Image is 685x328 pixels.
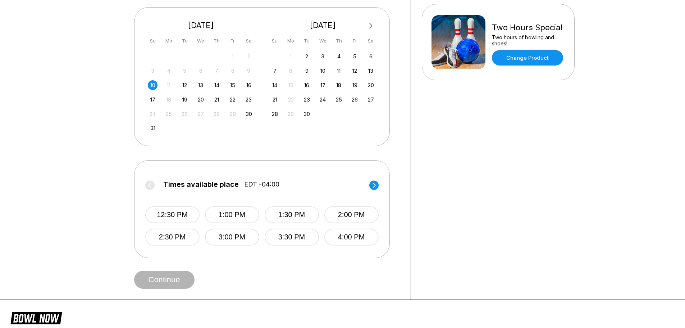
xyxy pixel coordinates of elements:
[286,109,296,119] div: Not available Monday, September 29th, 2025
[212,95,222,104] div: Choose Thursday, August 21st, 2025
[302,95,312,104] div: Choose Tuesday, September 23rd, 2025
[318,36,328,46] div: We
[180,95,189,104] div: Choose Tuesday, August 19th, 2025
[318,66,328,76] div: Choose Wednesday, September 10th, 2025
[334,95,344,104] div: Choose Thursday, September 25th, 2025
[302,51,312,61] div: Choose Tuesday, September 2nd, 2025
[270,80,280,90] div: Choose Sunday, September 14th, 2025
[302,36,312,46] div: Tu
[244,80,254,90] div: Choose Saturday, August 16th, 2025
[196,80,206,90] div: Choose Wednesday, August 13th, 2025
[244,36,254,46] div: Sa
[431,15,485,69] img: Two Hours Special
[366,36,376,46] div: Sa
[228,51,238,61] div: Not available Friday, August 1st, 2025
[228,109,238,119] div: Not available Friday, August 29th, 2025
[269,51,377,119] div: month 2025-09
[334,66,344,76] div: Choose Thursday, September 11th, 2025
[366,51,376,61] div: Choose Saturday, September 6th, 2025
[302,109,312,119] div: Choose Tuesday, September 30th, 2025
[145,206,200,223] button: 12:30 PM
[148,123,157,133] div: Choose Sunday, August 31st, 2025
[228,95,238,104] div: Choose Friday, August 22nd, 2025
[267,21,379,30] div: [DATE]
[350,66,360,76] div: Choose Friday, September 12th, 2025
[228,80,238,90] div: Choose Friday, August 15th, 2025
[244,95,254,104] div: Choose Saturday, August 23rd, 2025
[334,80,344,90] div: Choose Thursday, September 18th, 2025
[228,36,238,46] div: Fr
[324,206,379,223] button: 2:00 PM
[145,229,200,246] button: 2:30 PM
[148,95,157,104] div: Choose Sunday, August 17th, 2025
[302,66,312,76] div: Choose Tuesday, September 9th, 2025
[212,80,222,90] div: Choose Thursday, August 14th, 2025
[180,109,189,119] div: Not available Tuesday, August 26th, 2025
[228,66,238,76] div: Not available Friday, August 8th, 2025
[302,80,312,90] div: Choose Tuesday, September 16th, 2025
[324,229,379,246] button: 4:00 PM
[205,229,259,246] button: 3:00 PM
[286,51,296,61] div: Not available Monday, September 1st, 2025
[244,180,279,188] span: EDT -04:00
[270,36,280,46] div: Su
[350,80,360,90] div: Choose Friday, September 19th, 2025
[286,80,296,90] div: Not available Monday, September 15th, 2025
[318,51,328,61] div: Choose Wednesday, September 3rd, 2025
[270,66,280,76] div: Choose Sunday, September 7th, 2025
[212,66,222,76] div: Not available Thursday, August 7th, 2025
[492,23,565,32] div: Two Hours Special
[286,66,296,76] div: Not available Monday, September 8th, 2025
[366,66,376,76] div: Choose Saturday, September 13th, 2025
[164,80,174,90] div: Not available Monday, August 11th, 2025
[270,95,280,104] div: Choose Sunday, September 21st, 2025
[196,36,206,46] div: We
[205,206,259,223] button: 1:00 PM
[492,50,563,66] a: Change Product
[180,36,189,46] div: Tu
[350,36,360,46] div: Fr
[270,109,280,119] div: Choose Sunday, September 28th, 2025
[212,109,222,119] div: Not available Thursday, August 28th, 2025
[196,95,206,104] div: Choose Wednesday, August 20th, 2025
[265,229,319,246] button: 3:30 PM
[164,66,174,76] div: Not available Monday, August 4th, 2025
[286,95,296,104] div: Not available Monday, September 22nd, 2025
[180,66,189,76] div: Not available Tuesday, August 5th, 2025
[492,34,565,46] div: Two hours of bowling and shoes!
[244,109,254,119] div: Choose Saturday, August 30th, 2025
[350,51,360,61] div: Choose Friday, September 5th, 2025
[365,20,377,32] button: Next Month
[164,95,174,104] div: Not available Monday, August 18th, 2025
[318,95,328,104] div: Choose Wednesday, September 24th, 2025
[366,95,376,104] div: Choose Saturday, September 27th, 2025
[244,66,254,76] div: Not available Saturday, August 9th, 2025
[145,21,257,30] div: [DATE]
[148,80,157,90] div: Choose Sunday, August 10th, 2025
[180,80,189,90] div: Choose Tuesday, August 12th, 2025
[334,36,344,46] div: Th
[244,51,254,61] div: Not available Saturday, August 2nd, 2025
[366,80,376,90] div: Choose Saturday, September 20th, 2025
[164,36,174,46] div: Mo
[148,109,157,119] div: Not available Sunday, August 24th, 2025
[164,109,174,119] div: Not available Monday, August 25th, 2025
[265,206,319,223] button: 1:30 PM
[334,51,344,61] div: Choose Thursday, September 4th, 2025
[212,36,222,46] div: Th
[148,36,157,46] div: Su
[196,66,206,76] div: Not available Wednesday, August 6th, 2025
[196,109,206,119] div: Not available Wednesday, August 27th, 2025
[286,36,296,46] div: Mo
[318,80,328,90] div: Choose Wednesday, September 17th, 2025
[163,180,239,188] span: Times available place
[350,95,360,104] div: Choose Friday, September 26th, 2025
[148,66,157,76] div: Not available Sunday, August 3rd, 2025
[147,51,255,133] div: month 2025-08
